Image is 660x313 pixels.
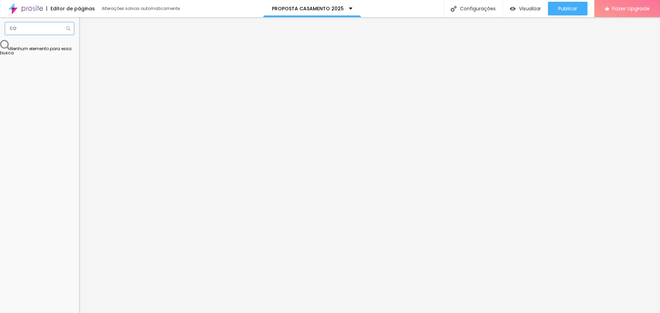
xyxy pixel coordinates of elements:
[272,6,344,11] p: PROPOSTA CASAMENTO 2025
[79,17,660,313] iframe: Editor
[548,2,587,15] button: Publicar
[510,6,516,12] img: view-1.svg
[66,26,70,31] img: Icone
[46,6,95,11] div: Editor de páginas
[102,7,181,11] div: Alterações salvas automaticamente
[519,6,541,11] span: Visualizar
[451,6,456,12] img: Icone
[5,22,74,35] input: Buscar elemento
[612,5,650,11] span: Fazer Upgrade
[558,6,577,11] span: Publicar
[503,2,548,15] button: Visualizar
